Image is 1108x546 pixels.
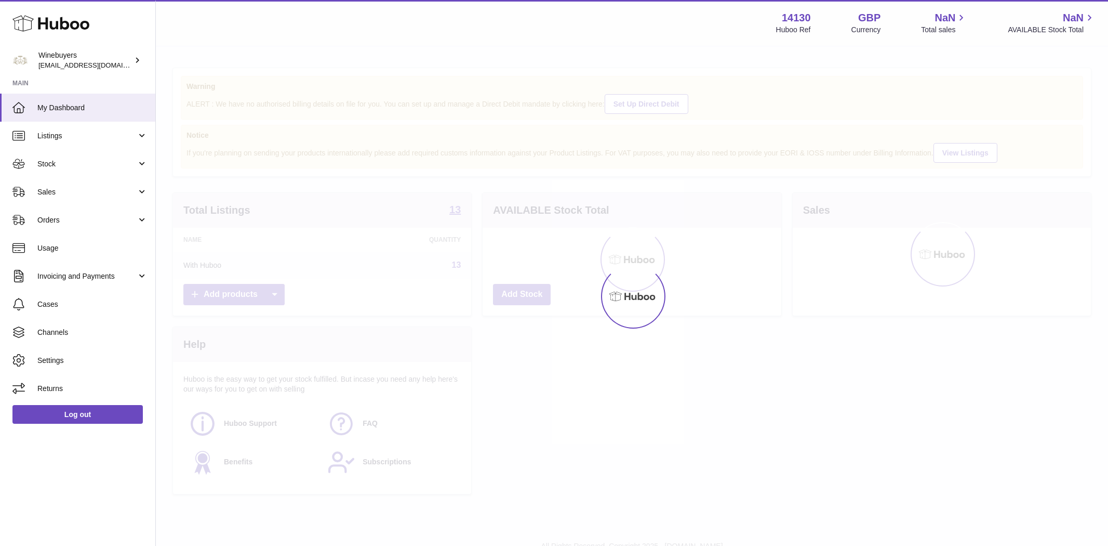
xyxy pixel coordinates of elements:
[782,11,811,25] strong: 14130
[858,11,880,25] strong: GBP
[1008,11,1096,35] a: NaN AVAILABLE Stock Total
[37,300,148,309] span: Cases
[37,243,148,253] span: Usage
[921,11,967,35] a: NaN Total sales
[37,159,137,169] span: Stock
[37,187,137,197] span: Sales
[38,61,153,69] span: [EMAIL_ADDRESS][DOMAIN_NAME]
[1008,25,1096,35] span: AVAILABLE Stock Total
[37,131,137,141] span: Listings
[37,103,148,113] span: My Dashboard
[37,384,148,394] span: Returns
[851,25,881,35] div: Currency
[12,53,28,68] img: internalAdmin-14130@internal.huboo.com
[776,25,811,35] div: Huboo Ref
[1063,11,1084,25] span: NaN
[37,328,148,337] span: Channels
[37,356,148,366] span: Settings
[38,50,132,70] div: Winebuyers
[37,215,137,225] span: Orders
[935,11,955,25] span: NaN
[921,25,967,35] span: Total sales
[12,405,143,424] a: Log out
[37,271,137,281] span: Invoicing and Payments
